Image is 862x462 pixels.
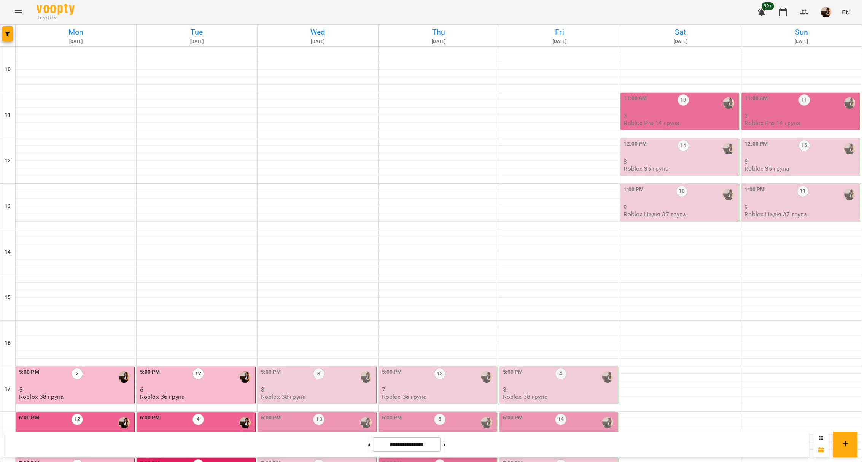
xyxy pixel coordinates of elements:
[798,140,810,151] label: 15
[5,202,11,211] h6: 13
[621,38,740,45] h6: [DATE]
[259,38,377,45] h6: [DATE]
[138,26,256,38] h6: Tue
[481,371,492,383] div: Надія Шрай
[261,394,306,400] p: Roblox 38 група
[380,38,498,45] h6: [DATE]
[5,248,11,256] h6: 14
[19,368,39,376] label: 5:00 PM
[72,368,83,379] label: 2
[239,417,251,428] img: Надія Шрай
[762,2,774,10] span: 99+
[19,394,64,400] p: Roblox 38 група
[676,186,687,197] label: 10
[17,26,135,38] h6: Mon
[140,414,160,422] label: 6:00 PM
[744,94,768,103] label: 11:00 AM
[360,371,372,383] img: Надія Шрай
[503,414,523,422] label: 6:00 PM
[678,94,689,106] label: 10
[555,414,566,425] label: 14
[555,368,566,379] label: 4
[380,26,498,38] h6: Thu
[744,186,765,194] label: 1:00 PM
[9,3,27,21] button: Menu
[481,417,492,428] div: Надія Шрай
[382,386,496,393] p: 7
[5,157,11,165] h6: 12
[434,368,445,379] label: 13
[503,368,523,376] label: 5:00 PM
[259,26,377,38] h6: Wed
[138,38,256,45] h6: [DATE]
[744,120,800,126] p: Roblox Pro 14 група
[434,414,445,425] label: 5
[19,414,39,422] label: 6:00 PM
[744,113,858,119] p: 3
[623,140,647,148] label: 12:00 PM
[842,8,850,16] span: EN
[261,368,281,376] label: 5:00 PM
[500,26,619,38] h6: Fri
[744,211,807,218] p: Roblox Надія 37 група
[17,38,135,45] h6: [DATE]
[744,140,768,148] label: 12:00 PM
[723,143,734,154] img: Надія Шрай
[503,394,547,400] p: Roblox 38 група
[602,417,613,428] img: Надія Шрай
[118,417,130,428] div: Надія Шрай
[623,165,668,172] p: Roblox 35 група
[844,189,855,200] img: Надія Шрай
[503,386,616,393] p: 8
[678,140,689,151] label: 14
[623,186,644,194] label: 1:00 PM
[744,158,858,165] p: 8
[742,26,860,38] h6: Sun
[382,394,427,400] p: Roblox 36 група
[72,414,83,425] label: 12
[623,113,737,119] p: 3
[37,4,75,15] img: Voopty Logo
[623,204,737,210] p: 9
[500,38,619,45] h6: [DATE]
[623,94,647,103] label: 11:00 AM
[623,120,679,126] p: Roblox Pro 14 група
[239,371,251,383] img: Надія Шрай
[19,386,133,393] p: 5
[744,204,858,210] p: 9
[623,158,737,165] p: 8
[723,97,734,109] img: Надія Шрай
[37,16,75,21] span: For Business
[140,386,254,393] p: 6
[192,414,204,425] label: 4
[118,371,130,383] img: Надія Шрай
[623,211,686,218] p: Roblox Надія 37 група
[382,368,402,376] label: 5:00 PM
[821,7,831,17] img: f1c8304d7b699b11ef2dd1d838014dff.jpg
[5,65,11,74] h6: 10
[5,294,11,302] h6: 15
[839,5,853,19] button: EN
[140,394,185,400] p: Roblox 36 група
[382,414,402,422] label: 6:00 PM
[5,111,11,119] h6: 11
[140,368,160,376] label: 5:00 PM
[360,417,372,428] div: Надія Шрай
[313,368,324,379] label: 3
[602,371,613,383] img: Надія Шрай
[797,186,808,197] label: 11
[5,385,11,393] h6: 17
[313,414,324,425] label: 13
[723,189,734,200] img: Надія Шрай
[798,94,810,106] label: 11
[621,26,740,38] h6: Sat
